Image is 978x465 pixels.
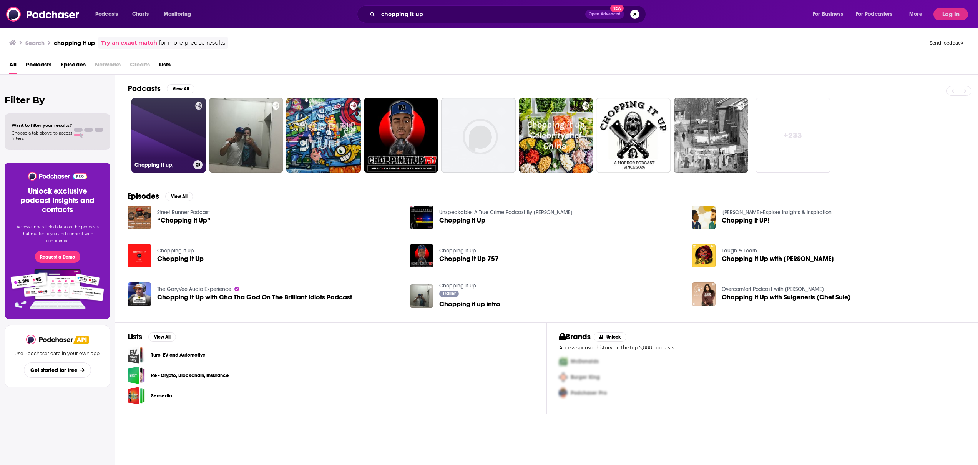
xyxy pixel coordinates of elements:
button: open menu [807,8,853,20]
img: “Chopping It Up” [128,206,151,229]
a: Re - Crypto, Blockchain, Insurance [151,371,229,380]
span: For Business [813,9,843,20]
a: Sensedia [128,387,145,404]
button: Request a Demo [35,251,80,263]
span: Monitoring [164,9,191,20]
a: Chopping it up intro [410,284,433,308]
a: Chopping It Up [439,247,476,254]
a: Lists [159,58,171,74]
img: Chopping it UP! [692,206,716,229]
a: Episodes [61,58,86,74]
img: Chopping It Up with Tiffany Haddish [692,244,716,267]
button: Get started for free [24,362,91,378]
h2: Filter By [5,95,110,106]
span: Open Advanced [589,12,621,16]
span: Get started for free [30,367,77,374]
span: Networks [95,58,121,74]
img: Chopping it Up [410,206,433,229]
h2: Lists [128,332,142,342]
span: Podcasts [95,9,118,20]
button: Log In [933,8,968,20]
img: Pro Features [8,269,107,310]
button: Send feedback [927,40,966,46]
h3: Unlock exclusive podcast insights and contacts [14,187,101,214]
span: Charts [132,9,149,20]
a: Street Runner Podcast [157,209,210,216]
a: Chopping It Up [157,247,194,254]
button: View All [165,192,193,201]
button: open menu [158,8,201,20]
a: Chopping it up intro [439,301,500,307]
a: Turo- EV and Automotive [151,351,206,359]
button: Open AdvancedNew [585,10,624,19]
h3: Chopping it up, [134,162,190,168]
a: Chopping It Up 757 [439,256,499,262]
img: Chopping It Up 757 [410,244,433,267]
a: Chopping It Up with Cha Tha God On The Brilliant Idiots Podcast [157,294,352,301]
img: Podchaser - Follow, Share and Rate Podcasts [6,7,80,22]
span: Burger King [571,374,600,380]
a: 'Yash Qaraah-Explore Insights & Inspiration' [722,209,832,216]
h2: Brands [559,332,591,342]
h3: chopping it up [54,39,95,46]
a: +233 [756,98,830,173]
h2: Episodes [128,191,159,201]
a: PodcastsView All [128,84,194,93]
a: Laugh & Learn [722,247,757,254]
span: More [909,9,922,20]
span: Chopping It Up with [PERSON_NAME] [722,256,834,262]
button: open menu [851,8,904,20]
button: open menu [90,8,128,20]
a: Chopping it UP! [722,217,769,224]
input: Search podcasts, credits, & more... [378,8,585,20]
p: Access sponsor history on the top 5,000 podcasts. [559,345,966,350]
span: Turo- EV and Automotive [128,346,145,364]
a: Re - Crypto, Blockchain, Insurance [128,367,145,384]
p: Access unparalleled data on the podcasts that matter to you and connect with confidence. [14,224,101,244]
img: Podchaser - Follow, Share and Rate Podcasts [26,335,74,344]
img: Podchaser - Follow, Share and Rate Podcasts [27,172,88,181]
a: Chopping it Up [439,217,485,224]
span: New [610,5,624,12]
button: open menu [904,8,932,20]
a: Chopping It Up [157,256,204,262]
img: Chopping It Up [128,244,151,267]
span: McDonalds [571,358,599,365]
span: For Podcasters [856,9,893,20]
img: First Pro Logo [556,354,571,369]
a: Chopping It Up with Suigeneris (Chef Suie) [692,282,716,306]
a: ListsView All [128,332,176,342]
span: Choose a tab above to access filters. [12,130,72,141]
a: Chopping it up, [131,98,206,173]
img: Second Pro Logo [556,369,571,385]
a: Unspeakable: A True Crime Podcast By Kelly Jennings [439,209,573,216]
button: View All [148,332,176,342]
h3: Search [25,39,45,46]
button: View All [167,84,194,93]
a: Chopping It Up [439,282,476,289]
img: Chopping It Up with Cha Tha God On The Brilliant Idiots Podcast [128,282,151,306]
a: “Chopping It Up” [157,217,211,224]
a: EpisodesView All [128,191,193,201]
a: Chopping It Up with Suigeneris (Chef Suie) [722,294,851,301]
a: Try an exact match [101,38,157,47]
a: Overcomfort Podcast with Jenicka Lopez [722,286,824,292]
a: The GaryVee Audio Experience [157,286,231,292]
a: Podcasts [26,58,51,74]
